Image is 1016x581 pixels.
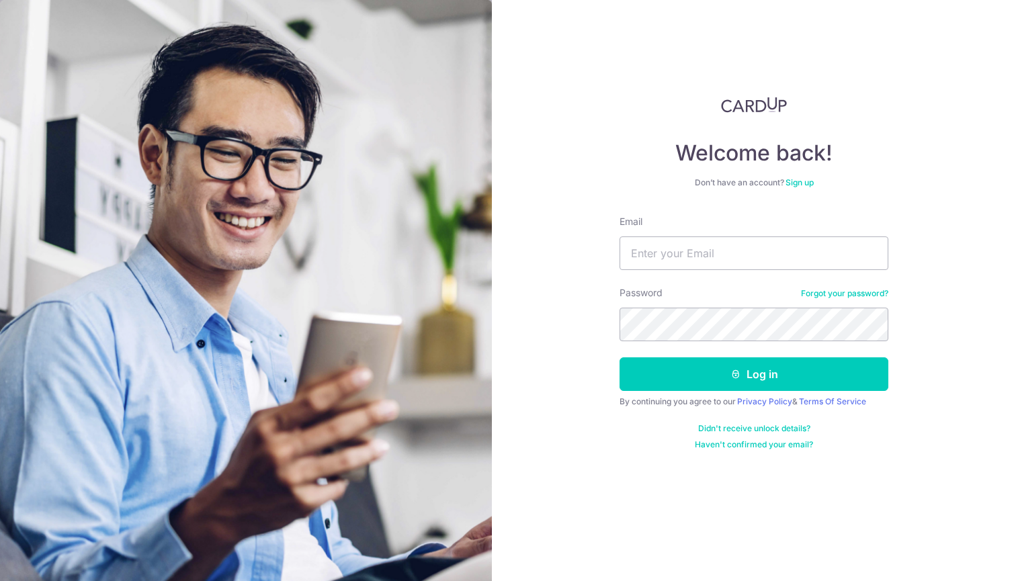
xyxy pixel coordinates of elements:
label: Email [620,215,642,228]
label: Password [620,286,663,300]
a: Haven't confirmed your email? [695,439,813,450]
input: Enter your Email [620,236,888,270]
a: Forgot your password? [801,288,888,299]
button: Log in [620,357,888,391]
a: Didn't receive unlock details? [698,423,810,434]
a: Sign up [786,177,814,187]
div: By continuing you agree to our & [620,396,888,407]
div: Don’t have an account? [620,177,888,188]
a: Privacy Policy [737,396,792,406]
a: Terms Of Service [799,396,866,406]
h4: Welcome back! [620,140,888,167]
img: CardUp Logo [721,97,787,113]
